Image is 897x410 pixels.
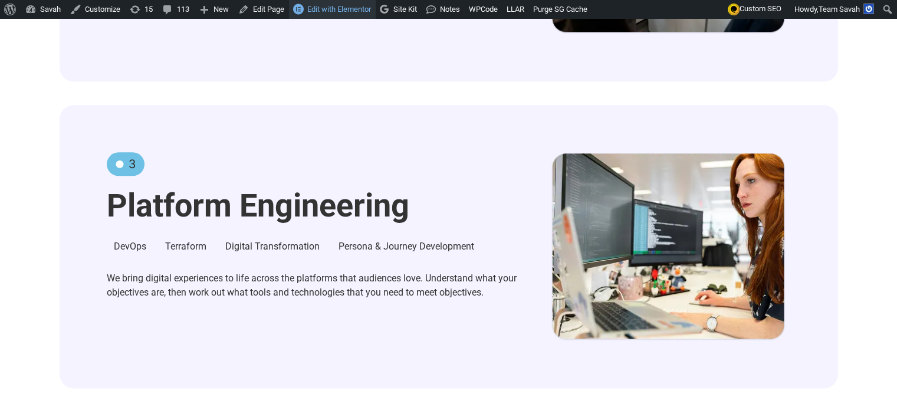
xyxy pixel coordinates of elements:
[393,5,417,14] span: Site Kit
[819,5,860,14] span: Team Savah
[838,353,897,410] iframe: Chat Widget
[114,241,146,252] span: DevOps
[126,155,136,173] span: 3
[307,5,371,14] span: Edit with Elementor
[165,241,206,252] span: Terraform
[107,271,527,300] p: We bring digital experiences to life across the platforms that audiences love. Understand what yo...
[225,241,320,252] span: Digital Transformation
[339,241,474,252] span: Persona & Journey Development
[107,190,527,222] h2: Platform Engineering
